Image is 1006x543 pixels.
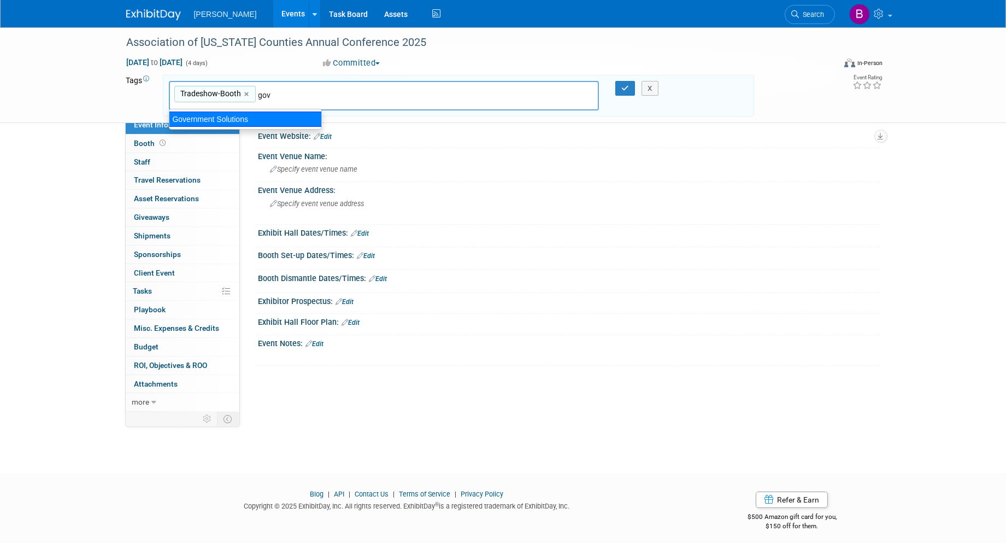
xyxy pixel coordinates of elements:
a: Playbook [126,301,239,319]
div: Event Format [770,57,883,73]
span: [PERSON_NAME] [194,10,257,19]
div: Copyright © 2025 ExhibitDay, Inc. All rights reserved. ExhibitDay is a registered trademark of Ex... [126,499,688,511]
span: Shipments [134,231,171,240]
div: Exhibit Hall Dates/Times: [258,225,880,239]
div: Event Venue Address: [258,182,880,196]
span: ROI, Objectives & ROO [134,361,208,370]
a: Edit [306,340,324,348]
span: Giveaways [134,213,170,221]
span: Budget [134,342,159,351]
td: Personalize Event Tab Strip [198,412,217,426]
span: Booth not reserved yet [158,139,168,147]
a: Privacy Policy [461,490,503,498]
a: more [126,393,239,411]
a: Giveaways [126,208,239,226]
span: Specify event venue address [270,200,364,208]
div: Association of [US_STATE] Counties Annual Conference 2025 [123,33,819,52]
a: Contact Us [355,490,389,498]
a: API [334,490,344,498]
a: Refer & Earn [756,492,828,508]
a: Edit [369,275,387,283]
a: Blog [310,490,323,498]
span: Staff [134,157,151,166]
button: X [642,81,658,96]
img: ExhibitDay [126,9,181,20]
div: Exhibitor Prospectus: [258,293,880,307]
a: ROI, Objectives & ROO [126,357,239,375]
span: Tasks [133,287,152,295]
input: Type tag and hit enter [258,90,411,101]
div: $150 off for them. [704,522,880,531]
img: Buse Onen [849,4,870,25]
a: Edit [336,298,354,306]
a: Terms of Service [399,490,450,498]
div: Booth Dismantle Dates/Times: [258,270,880,284]
span: Travel Reservations [134,176,201,184]
span: Booth [134,139,168,148]
a: × [244,88,251,101]
a: Tasks [126,282,239,300]
span: [DATE] [DATE] [126,57,184,67]
a: Travel Reservations [126,171,239,189]
sup: ® [435,501,439,507]
div: Booth Set-up Dates/Times: [258,247,880,261]
button: Committed [319,57,384,69]
img: Format-Inperson.png [844,59,855,67]
td: Toggle Event Tabs [217,412,239,426]
a: Edit [351,230,369,237]
a: Client Event [126,264,239,282]
span: more [132,398,150,406]
a: Sponsorships [126,246,239,264]
a: Budget [126,338,239,356]
td: Tags [126,75,153,117]
div: In-Person [857,59,883,67]
div: Government Solutions [169,112,322,127]
a: Shipments [126,227,239,245]
a: Search [785,5,835,24]
a: Asset Reservations [126,190,239,208]
span: | [325,490,332,498]
span: Attachments [134,379,178,388]
div: Event Venue Name: [258,148,880,162]
span: | [390,490,397,498]
span: (4 days) [185,60,208,67]
span: | [346,490,353,498]
span: Event Information [134,120,196,129]
div: $500 Amazon gift card for you, [704,505,880,530]
a: Edit [357,252,375,260]
span: Search [799,10,825,19]
a: Event Information [126,116,239,134]
a: Staff [126,153,239,171]
a: Edit [314,133,332,141]
span: Client Event [134,268,175,277]
span: Sponsorships [134,250,181,259]
span: Misc. Expenses & Credits [134,324,220,332]
span: to [150,58,160,67]
div: Event Notes: [258,335,880,349]
div: Event Website: [258,128,880,142]
a: Misc. Expenses & Credits [126,319,239,337]
span: | [452,490,459,498]
span: Tradeshow-Booth [179,88,242,99]
a: Booth [126,135,239,153]
div: Event Rating [852,75,882,80]
span: Asset Reservations [134,194,199,203]
a: Edit [342,319,360,326]
span: Playbook [134,305,166,314]
a: Attachments [126,375,239,393]
div: Exhibit Hall Floor Plan: [258,314,880,328]
span: Specify event venue name [270,165,358,173]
